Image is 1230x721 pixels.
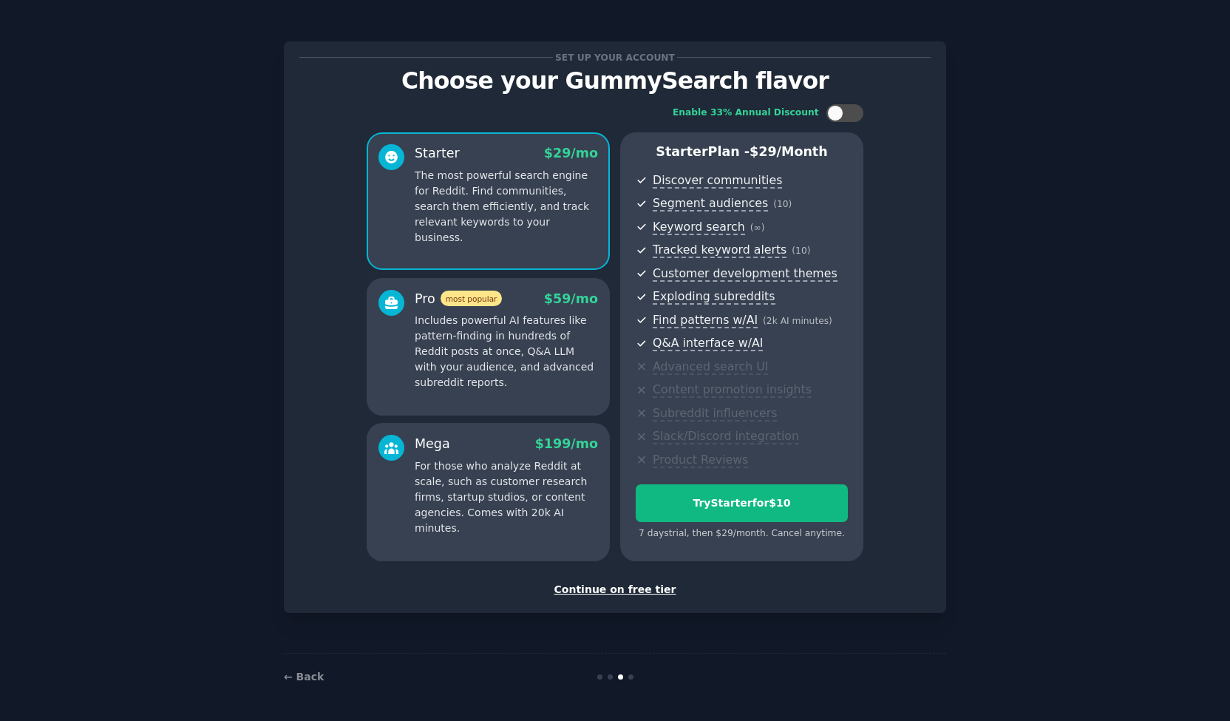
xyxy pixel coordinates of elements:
[299,582,931,598] div: Continue on free tier
[284,671,324,683] a: ← Back
[653,196,768,211] span: Segment audiences
[653,453,748,468] span: Product Reviews
[653,313,758,328] span: Find patterns w/AI
[299,68,931,94] p: Choose your GummySearch flavor
[653,173,782,189] span: Discover communities
[653,243,786,258] span: Tracked keyword alerts
[750,223,765,233] span: ( ∞ )
[773,199,792,209] span: ( 10 )
[415,290,502,308] div: Pro
[792,246,810,256] span: ( 10 )
[653,406,777,422] span: Subreddit influencers
[553,50,678,65] span: Set up your account
[653,289,775,305] span: Exploding subreddits
[441,291,503,306] span: most popular
[653,359,768,375] span: Advanced search UI
[636,495,847,511] div: Try Starter for $10
[415,313,598,390] p: Includes powerful AI features like pattern-finding in hundreds of Reddit posts at once, Q&A LLM w...
[544,291,598,306] span: $ 59 /mo
[653,429,799,444] span: Slack/Discord integration
[750,144,828,159] span: $ 29 /month
[636,484,848,522] button: TryStarterfor$10
[544,146,598,160] span: $ 29 /mo
[763,316,832,326] span: ( 2k AI minutes )
[535,436,598,451] span: $ 199 /mo
[653,382,812,398] span: Content promotion insights
[636,527,848,541] div: 7 days trial, then $ 29 /month . Cancel anytime.
[673,106,819,120] div: Enable 33% Annual Discount
[415,144,460,163] div: Starter
[415,458,598,536] p: For those who analyze Reddit at scale, such as customer research firms, startup studios, or conte...
[653,336,763,351] span: Q&A interface w/AI
[415,168,598,246] p: The most powerful search engine for Reddit. Find communities, search them efficiently, and track ...
[415,435,450,453] div: Mega
[653,220,745,235] span: Keyword search
[636,143,848,161] p: Starter Plan -
[653,266,837,282] span: Customer development themes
